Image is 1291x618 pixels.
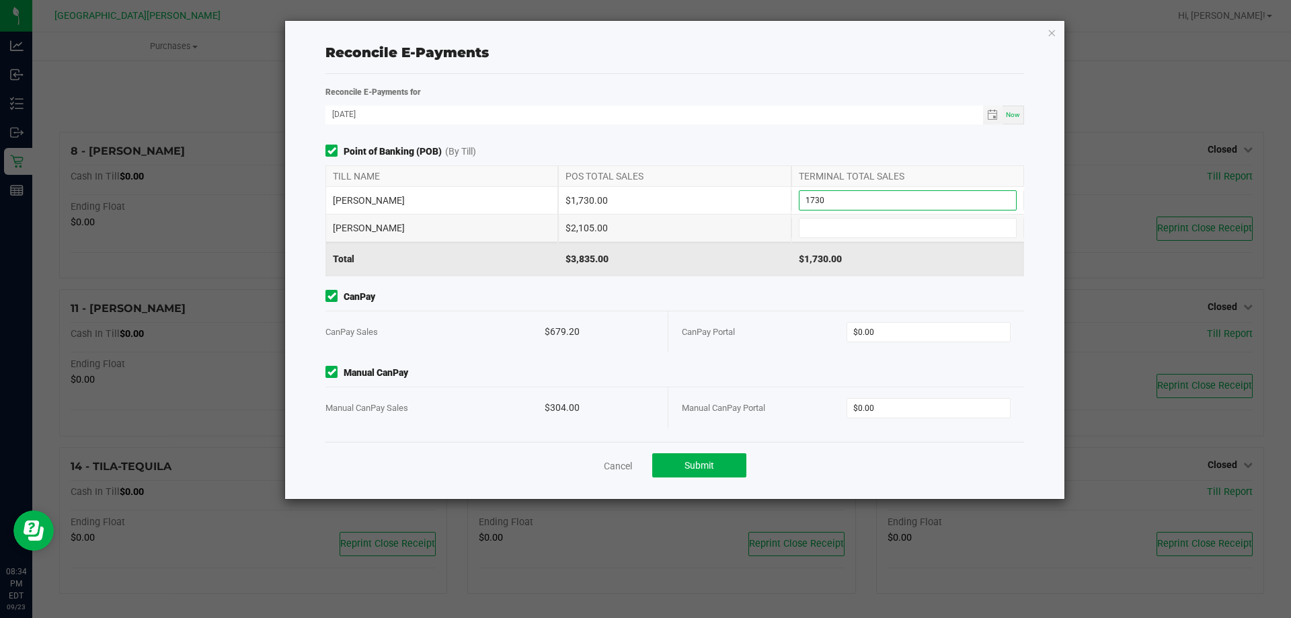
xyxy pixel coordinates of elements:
[325,327,378,337] span: CanPay Sales
[682,327,735,337] span: CanPay Portal
[445,145,476,159] span: (By Till)
[325,290,344,304] form-toggle: Include in reconciliation
[325,215,558,241] div: [PERSON_NAME]
[1006,111,1020,118] span: Now
[325,403,408,413] span: Manual CanPay Sales
[13,510,54,551] iframe: Resource center
[558,215,791,241] div: $2,105.00
[684,460,714,471] span: Submit
[344,290,375,304] strong: CanPay
[325,366,344,380] form-toggle: Include in reconciliation
[791,242,1024,276] div: $1,730.00
[325,187,558,214] div: [PERSON_NAME]
[325,106,983,122] input: Date
[545,311,654,352] div: $679.20
[545,387,654,428] div: $304.00
[325,166,558,186] div: TILL NAME
[558,187,791,214] div: $1,730.00
[325,87,421,97] strong: Reconcile E-Payments for
[652,453,746,477] button: Submit
[558,166,791,186] div: POS TOTAL SALES
[682,403,765,413] span: Manual CanPay Portal
[791,166,1024,186] div: TERMINAL TOTAL SALES
[325,42,1024,63] div: Reconcile E-Payments
[558,242,791,276] div: $3,835.00
[344,145,442,159] strong: Point of Banking (POB)
[325,145,344,159] form-toggle: Include in reconciliation
[344,366,408,380] strong: Manual CanPay
[604,459,632,473] a: Cancel
[983,106,1003,124] span: Toggle calendar
[325,242,558,276] div: Total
